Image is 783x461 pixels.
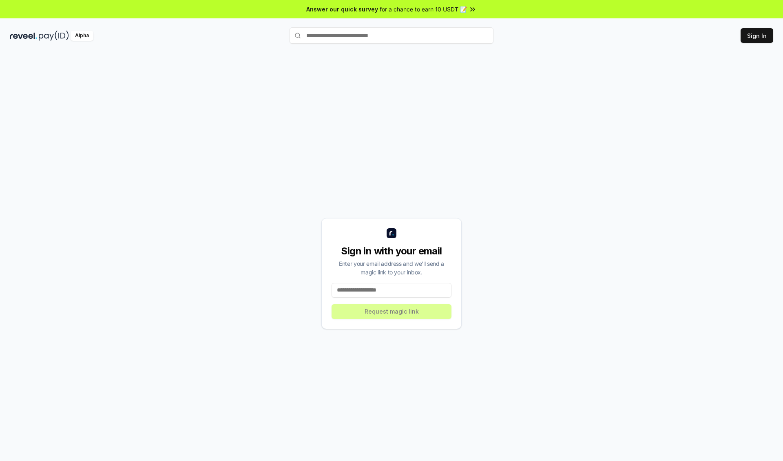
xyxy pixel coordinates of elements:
img: pay_id [39,31,69,41]
img: logo_small [387,228,396,238]
div: Enter your email address and we’ll send a magic link to your inbox. [332,259,451,276]
button: Sign In [741,28,773,43]
div: Alpha [71,31,93,41]
span: Answer our quick survey [306,5,378,13]
div: Sign in with your email [332,245,451,258]
img: reveel_dark [10,31,37,41]
span: for a chance to earn 10 USDT 📝 [380,5,467,13]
